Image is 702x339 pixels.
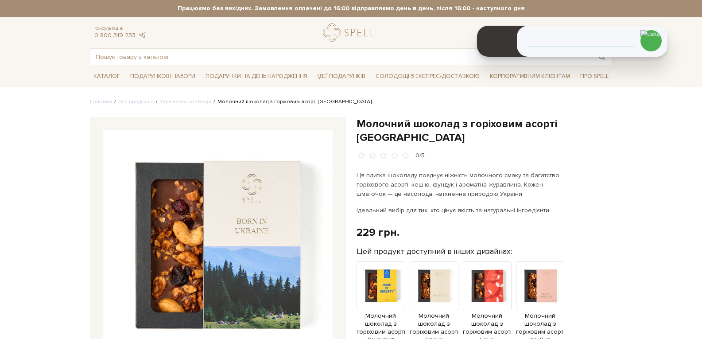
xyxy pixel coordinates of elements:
[357,117,613,144] h1: Молочний шоколад з горіховим асорті [GEOGRAPHIC_DATA]
[202,70,311,83] a: Подарунки на День народження
[127,70,199,83] a: Подарункові набори
[314,70,369,83] a: Ідеї подарунків
[211,98,372,106] li: Молочний шоколад з горіховим асорті [GEOGRAPHIC_DATA]
[592,49,612,65] button: Пошук товару у каталозі
[357,261,405,310] img: Продукт
[372,69,483,84] a: Солодощі з експрес-доставкою
[90,49,592,65] input: Пошук товару у каталозі
[357,226,399,239] div: 229 грн.
[118,98,154,105] a: Вся продукція
[577,70,612,83] a: Про Spell
[357,171,564,199] p: Ця плитка шоколаду поєднує ніжність молочного смаку та багатство горіхового асорті: кеш’ю, фундук...
[486,70,574,83] a: Корпоративним клієнтам
[160,98,211,105] a: Українська колекція
[463,261,512,310] img: Продукт
[516,261,565,310] img: Продукт
[410,261,458,310] img: Продукт
[94,31,136,39] a: 0 800 319 233
[90,70,124,83] a: Каталог
[415,152,425,160] div: 0/5
[90,98,112,105] a: Головна
[94,26,147,31] span: Консультація:
[138,31,147,39] a: telegram
[357,246,512,257] label: Цей продукт доступний в інших дизайнах:
[357,206,564,215] p: Ідеальний вибір для тих, хто цінує якість та натуральні інгредієнти.
[323,23,378,42] a: logo
[90,4,613,12] strong: Працюємо без вихідних. Замовлення оплачені до 16:00 відправляємо день в день, після 16:00 - насту...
